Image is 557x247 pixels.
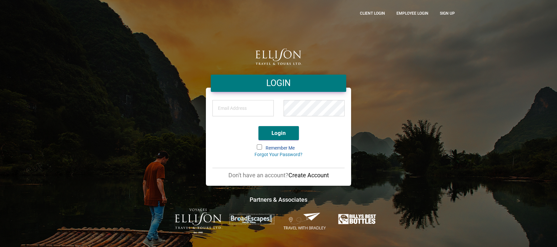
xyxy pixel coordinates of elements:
a: Create Account [288,172,329,179]
a: Sign up [435,5,460,22]
label: Remember Me [257,145,300,152]
a: Employee Login [392,5,433,22]
img: broadescapes.png [228,213,275,225]
a: Forgot Your Password? [255,152,302,157]
p: Don't have an account? [212,171,345,179]
img: ET-Voyages-text-colour-Logo-with-est.png [175,209,222,234]
button: Login [258,126,299,140]
a: CLient Login [355,5,390,22]
img: Billys-Best-Bottles.png [335,212,382,226]
h4: LOGIN [216,77,341,89]
img: logo.png [255,49,302,65]
img: Travel-With-Bradley.png [282,212,329,230]
h4: Partners & Associates [98,196,460,204]
input: Email Address [212,100,274,116]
